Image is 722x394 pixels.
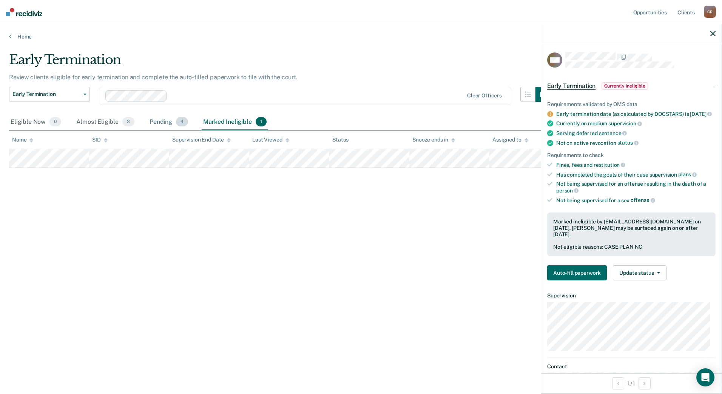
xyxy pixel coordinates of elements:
[704,6,716,18] div: C R
[613,265,666,280] button: Update status
[547,101,716,108] div: Requirements validated by OMS data
[252,137,289,143] div: Last Viewed
[556,140,716,146] div: Not on active revocation
[547,363,716,370] dt: Contact
[678,171,697,177] span: plans
[556,120,716,127] div: Currently on medium
[617,140,639,146] span: status
[148,114,190,131] div: Pending
[75,114,136,131] div: Almost Eligible
[172,137,231,143] div: Supervision End Date
[553,244,710,250] div: Not eligible reasons: CASE PLAN NC
[631,197,655,203] span: offense
[602,82,648,90] span: Currently ineligible
[412,137,455,143] div: Snooze ends in
[553,219,710,237] div: Marked ineligible by [EMAIL_ADDRESS][DOMAIN_NAME] on [DATE]. [PERSON_NAME] may be surfaced again ...
[49,117,61,127] span: 0
[9,114,63,131] div: Eligible Now
[612,377,624,389] button: Previous Opportunity
[547,82,595,90] span: Early Termination
[12,91,80,97] span: Early Termination
[556,130,716,137] div: Serving deferred
[541,74,722,98] div: Early TerminationCurrently ineligible
[92,137,108,143] div: SID
[9,52,551,74] div: Early Termination
[594,162,625,168] span: restitution
[12,137,33,143] div: Name
[547,265,610,280] a: Navigate to form link
[256,117,267,127] span: 1
[556,171,716,178] div: Has completed the goals of their case supervision
[608,120,642,126] span: supervision
[202,114,268,131] div: Marked Ineligible
[639,377,651,389] button: Next Opportunity
[492,137,528,143] div: Assigned to
[122,117,134,127] span: 3
[556,162,716,168] div: Fines, fees and
[9,74,298,81] p: Review clients eligible for early termination and complete the auto-filled paperwork to file with...
[9,33,713,40] a: Home
[696,368,714,386] div: Open Intercom Messenger
[599,130,627,136] span: sentence
[6,8,42,16] img: Recidiviz
[556,111,716,117] div: Early termination date (as calculated by DOCSTARS) is [DATE]
[176,117,188,127] span: 4
[541,373,722,393] div: 1 / 1
[556,197,716,204] div: Not being supervised for a sex
[556,181,716,194] div: Not being supervised for an offense resulting in the death of a
[556,188,579,194] span: person
[547,265,607,280] button: Auto-fill paperwork
[547,292,716,299] dt: Supervision
[332,137,349,143] div: Status
[467,92,502,99] div: Clear officers
[547,152,716,159] div: Requirements to check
